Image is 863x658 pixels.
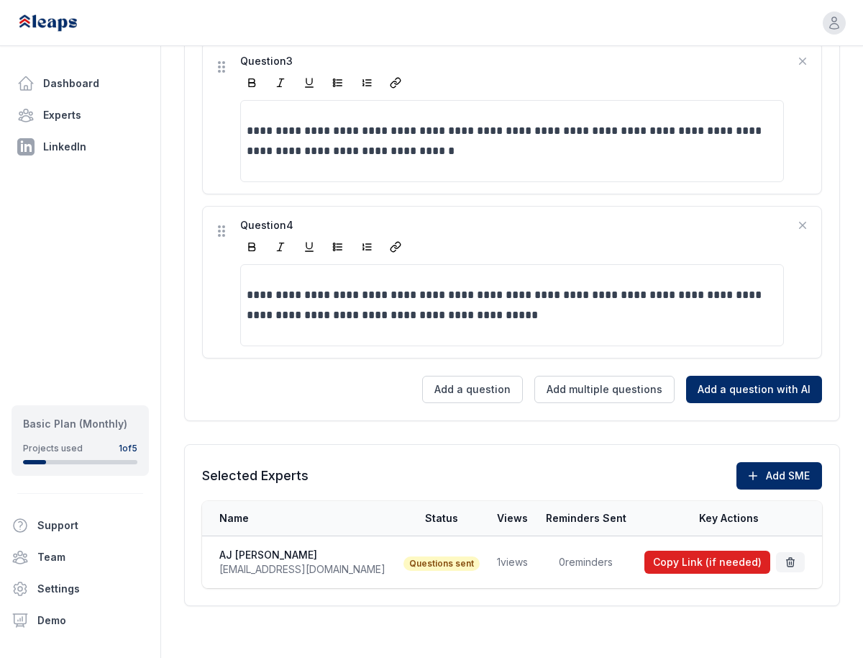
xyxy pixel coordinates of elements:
[23,443,83,454] div: Projects used
[6,511,143,540] button: Support
[298,71,321,94] button: Underline (Cmd+U)
[635,501,822,536] th: Key Actions
[403,556,480,571] span: Questions sent
[6,574,155,603] a: Settings
[240,235,263,258] button: Bold (Cmd+B)
[240,54,784,68] div: Question 3
[534,376,675,403] button: Add multiple questions
[12,69,149,98] a: Dashboard
[12,132,149,161] a: LinkedIn
[202,466,309,486] h2: Selected Experts
[776,552,805,572] button: Delete SME
[327,235,350,258] button: Bullet List
[488,536,536,589] td: 1 views
[219,562,386,577] span: [EMAIL_ADDRESS][DOMAIN_NAME]
[795,54,810,68] button: Delete question
[736,462,822,490] button: Add SME
[17,7,109,39] img: Leaps
[686,376,822,403] button: Add a question with AI
[119,443,137,454] div: 1 of 5
[240,71,263,94] button: Bold (Cmd+B)
[384,235,407,258] button: Add Link
[795,218,810,233] button: Delete question
[488,501,536,536] th: Views
[219,548,386,562] span: AJ [PERSON_NAME]
[355,235,378,258] button: Numbered List
[537,536,635,589] td: 0 reminders
[240,218,784,233] div: Question 4
[12,101,149,130] a: Experts
[269,71,292,94] button: Italic (Cmd+I)
[422,376,523,403] button: Add a question
[202,501,395,536] th: Name
[537,501,635,536] th: Reminders Sent
[384,71,407,94] button: Add Link
[6,606,155,635] a: Demo
[6,543,155,572] a: Team
[269,235,292,258] button: Italic (Cmd+I)
[298,235,321,258] button: Underline (Cmd+U)
[23,417,137,431] div: Basic Plan (Monthly)
[355,71,378,94] button: Numbered List
[644,551,770,574] button: Copy Link (if needed)
[327,71,350,94] button: Bullet List
[395,501,488,536] th: Status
